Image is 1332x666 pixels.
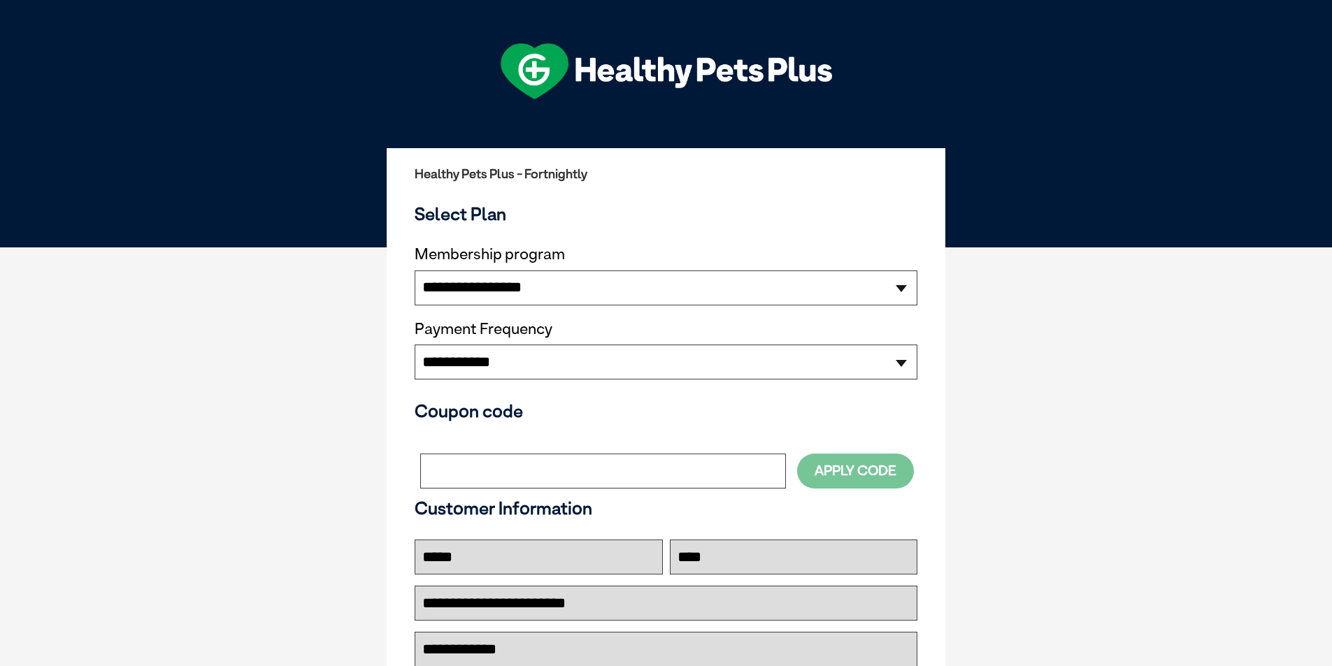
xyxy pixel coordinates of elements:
[415,498,917,519] h3: Customer Information
[415,320,552,338] label: Payment Frequency
[501,43,832,99] img: hpp-logo-landscape-green-white.png
[415,203,917,224] h3: Select Plan
[415,245,917,263] label: Membership program
[797,454,914,488] button: Apply Code
[415,167,917,181] h2: Healthy Pets Plus - Fortnightly
[415,400,917,421] h3: Coupon code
